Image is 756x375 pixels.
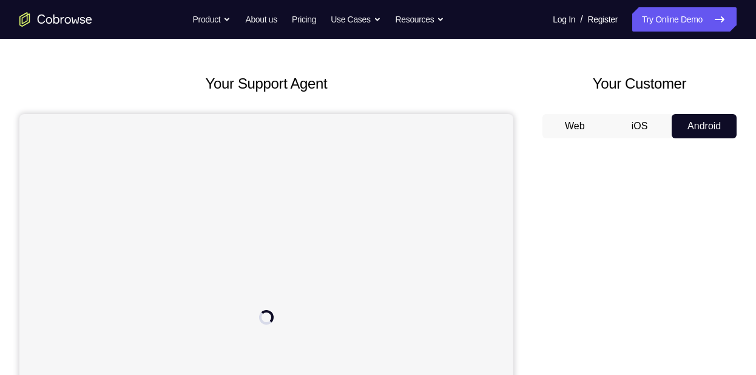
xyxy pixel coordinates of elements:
a: Pricing [292,7,316,32]
button: Use Cases [331,7,380,32]
a: Register [588,7,618,32]
button: Resources [396,7,445,32]
span: / [580,12,582,27]
h2: Your Support Agent [19,73,513,95]
button: Web [542,114,607,138]
button: iOS [607,114,672,138]
a: About us [245,7,277,32]
h2: Your Customer [542,73,737,95]
a: Try Online Demo [632,7,737,32]
a: Log In [553,7,575,32]
button: Product [193,7,231,32]
button: Android [672,114,737,138]
a: Go to the home page [19,12,92,27]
